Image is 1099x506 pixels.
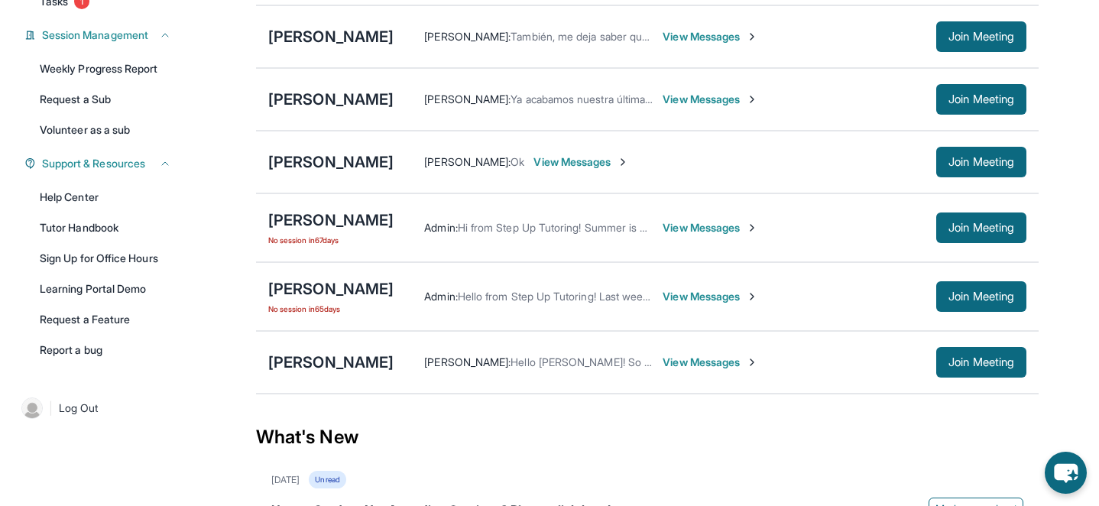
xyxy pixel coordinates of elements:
span: [PERSON_NAME] : [424,355,511,368]
button: Join Meeting [936,21,1026,52]
img: Chevron-Right [746,31,758,43]
img: Chevron-Right [746,222,758,234]
span: [PERSON_NAME] : [424,92,511,105]
button: Join Meeting [936,212,1026,243]
button: Join Meeting [936,281,1026,312]
span: View Messages [663,92,758,107]
span: Admin : [424,290,457,303]
a: Tutor Handbook [31,214,180,242]
img: Chevron-Right [746,356,758,368]
a: |Log Out [15,391,180,425]
img: Chevron-Right [746,290,758,303]
span: Support & Resources [42,156,145,171]
button: chat-button [1045,452,1087,494]
img: user-img [21,397,43,419]
button: Join Meeting [936,84,1026,115]
a: Volunteer as a sub [31,116,180,144]
div: [PERSON_NAME] [268,352,394,373]
span: Join Meeting [948,32,1014,41]
span: View Messages [663,220,758,235]
span: View Messages [533,154,629,170]
span: Admin : [424,221,457,234]
button: Join Meeting [936,347,1026,378]
span: | [49,399,53,417]
span: View Messages [663,289,758,304]
button: Join Meeting [936,147,1026,177]
span: View Messages [663,355,758,370]
span: Join Meeting [948,157,1014,167]
a: Sign Up for Office Hours [31,245,180,272]
span: Log Out [59,401,99,416]
a: Help Center [31,183,180,211]
div: [PERSON_NAME] [268,26,394,47]
div: [PERSON_NAME] [268,209,394,231]
div: [PERSON_NAME] [268,278,394,300]
span: Join Meeting [948,358,1014,367]
button: Session Management [36,28,171,43]
img: Chevron-Right [746,93,758,105]
span: Join Meeting [948,292,1014,301]
span: Join Meeting [948,223,1014,232]
a: Request a Sub [31,86,180,113]
a: Learning Portal Demo [31,275,180,303]
a: Weekly Progress Report [31,55,180,83]
span: Join Meeting [948,95,1014,104]
div: [DATE] [271,474,300,486]
div: Unread [309,471,345,488]
span: Ok [511,155,524,168]
span: No session in 67 days [268,234,394,246]
a: Request a Feature [31,306,180,333]
a: Report a bug [31,336,180,364]
img: Chevron-Right [617,156,629,168]
div: [PERSON_NAME] [268,89,394,110]
div: What's New [256,404,1039,471]
span: [PERSON_NAME] : [424,155,511,168]
span: Session Management [42,28,148,43]
span: View Messages [663,29,758,44]
span: [PERSON_NAME] : [424,30,511,43]
div: [PERSON_NAME] [268,151,394,173]
span: No session in 65 days [268,303,394,315]
button: Support & Resources [36,156,171,171]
